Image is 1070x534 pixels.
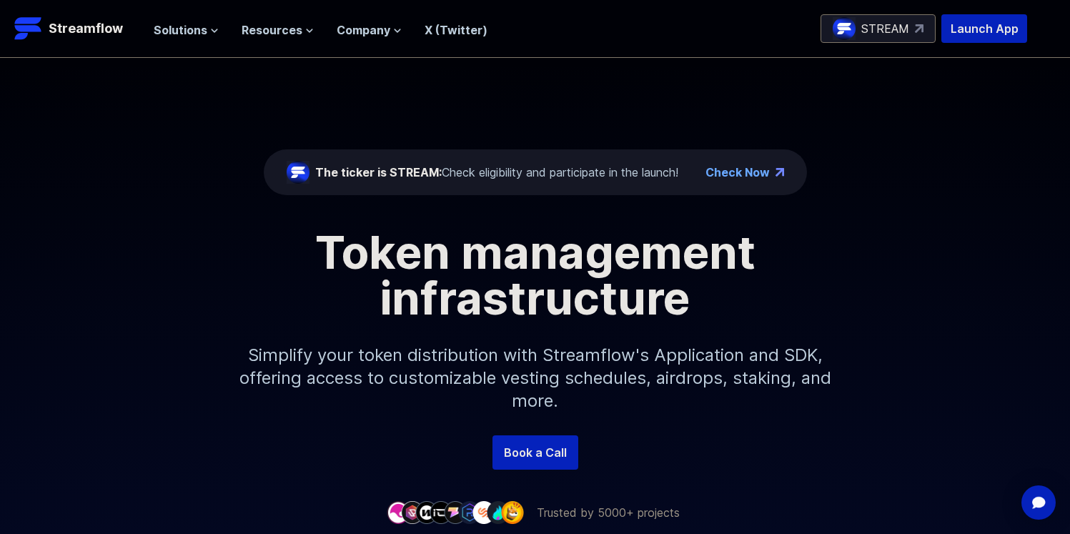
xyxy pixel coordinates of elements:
[776,168,784,177] img: top-right-arrow.png
[444,501,467,523] img: company-5
[861,20,909,37] p: STREAM
[14,14,139,43] a: Streamflow
[501,501,524,523] img: company-9
[154,21,219,39] button: Solutions
[415,501,438,523] img: company-3
[705,164,770,181] a: Check Now
[242,21,314,39] button: Resources
[337,21,402,39] button: Company
[487,501,510,523] img: company-8
[154,21,207,39] span: Solutions
[315,164,678,181] div: Check eligibility and participate in the launch!
[315,165,442,179] span: The ticker is STREAM:
[14,14,43,43] img: Streamflow Logo
[472,501,495,523] img: company-7
[49,19,123,39] p: Streamflow
[537,504,680,521] p: Trusted by 5000+ projects
[941,14,1027,43] button: Launch App
[387,501,410,523] img: company-1
[430,501,452,523] img: company-4
[228,321,843,435] p: Simplify your token distribution with Streamflow's Application and SDK, offering access to custom...
[1021,485,1056,520] div: Open Intercom Messenger
[287,161,309,184] img: streamflow-logo-circle.png
[401,501,424,523] img: company-2
[492,435,578,470] a: Book a Call
[458,501,481,523] img: company-6
[833,17,856,40] img: streamflow-logo-circle.png
[214,229,857,321] h1: Token management infrastructure
[337,21,390,39] span: Company
[821,14,936,43] a: STREAM
[915,24,923,33] img: top-right-arrow.svg
[425,23,487,37] a: X (Twitter)
[242,21,302,39] span: Resources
